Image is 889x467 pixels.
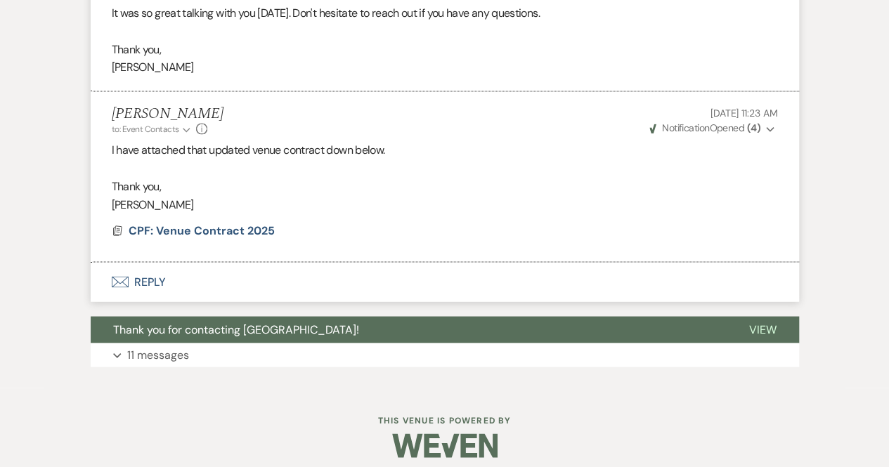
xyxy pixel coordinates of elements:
[112,105,223,123] h5: [PERSON_NAME]
[129,222,278,239] button: CPF: Venue Contract 2025
[662,121,709,134] span: Notification
[112,124,179,135] span: to: Event Contacts
[91,343,799,367] button: 11 messages
[112,195,778,213] p: [PERSON_NAME]
[129,223,275,237] span: CPF: Venue Contract 2025
[112,123,193,136] button: to: Event Contacts
[710,107,778,119] span: [DATE] 11:23 AM
[112,58,778,77] p: [PERSON_NAME]
[749,322,777,336] span: View
[113,322,359,336] span: Thank you for contacting [GEOGRAPHIC_DATA]!
[112,41,778,59] p: Thank you,
[91,262,799,301] button: Reply
[112,177,778,195] p: Thank you,
[112,141,778,159] p: I have attached that updated venue contract down below.
[746,121,760,134] strong: ( 4 )
[649,121,760,134] span: Opened
[647,121,778,136] button: NotificationOpened (4)
[727,316,799,343] button: View
[91,316,727,343] button: Thank you for contacting [GEOGRAPHIC_DATA]!
[112,4,778,22] p: It was so great talking with you [DATE]. Don't hesitate to reach out if you have any questions.
[127,346,189,364] p: 11 messages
